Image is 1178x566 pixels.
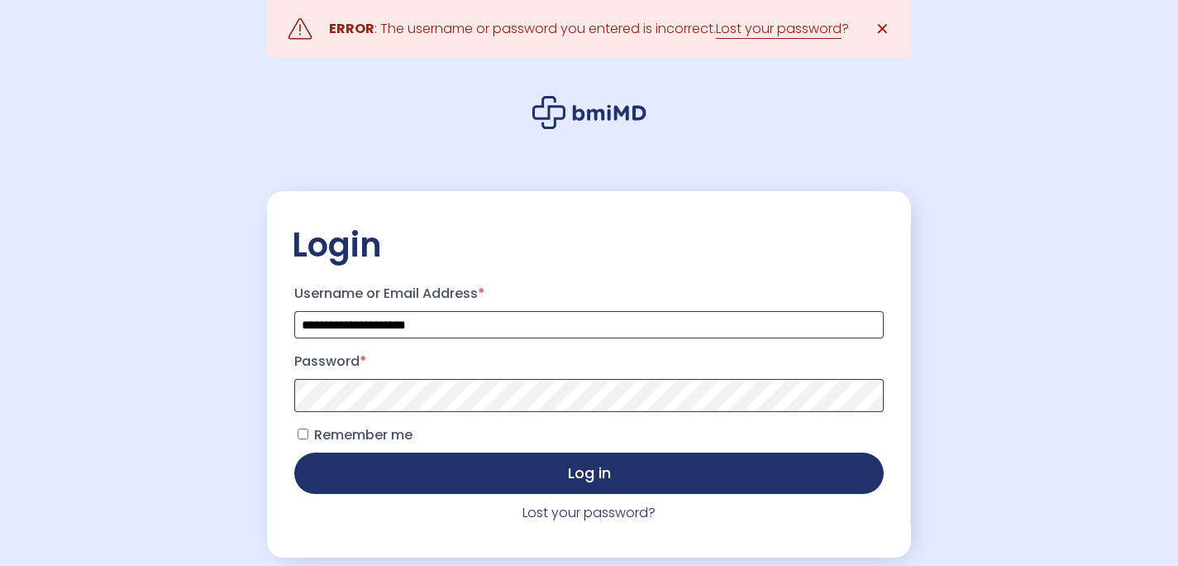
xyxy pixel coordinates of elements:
[716,19,842,39] a: Lost your password
[329,19,374,38] strong: ERROR
[294,453,884,494] button: Log in
[294,281,884,307] label: Username or Email Address
[522,503,656,522] a: Lost your password?
[298,429,308,439] input: Remember me
[866,12,899,46] a: ✕
[292,224,886,266] h2: Login
[875,17,889,41] span: ✕
[314,425,413,444] span: Remember me
[329,17,849,41] div: : The username or password you entered is incorrect. ?
[294,348,884,375] label: Password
